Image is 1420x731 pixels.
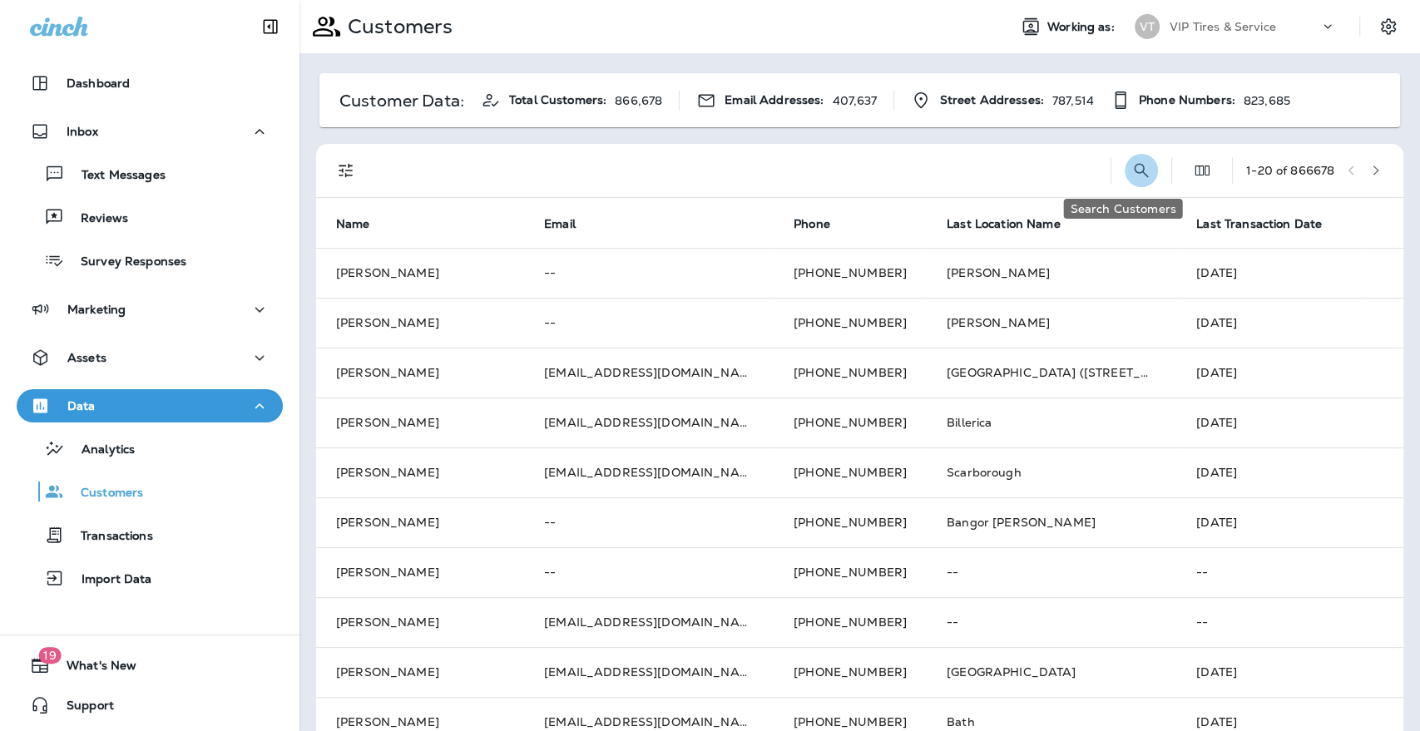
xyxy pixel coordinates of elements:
button: Search Customers [1125,154,1158,187]
p: 787,514 [1052,94,1094,107]
button: Analytics [17,431,283,466]
button: Marketing [17,293,283,326]
p: Assets [67,351,106,364]
td: [PERSON_NAME] [316,348,524,398]
td: [EMAIL_ADDRESS][DOMAIN_NAME] [524,647,774,697]
button: Edit Fields [1185,154,1219,187]
p: Transactions [64,529,153,545]
span: Billerica [947,415,992,430]
span: Phone [794,216,852,231]
p: Import Data [65,572,152,588]
td: [PERSON_NAME] [316,597,524,647]
button: Text Messages [17,156,283,191]
p: Text Messages [65,168,166,184]
td: [PERSON_NAME] [316,447,524,497]
td: [PERSON_NAME] [316,497,524,547]
p: Inbox [67,125,98,138]
span: [PERSON_NAME] [947,315,1050,330]
p: Analytics [65,442,135,458]
span: [PERSON_NAME] [947,265,1050,280]
td: [PHONE_NUMBER] [774,447,927,497]
span: Support [50,699,114,719]
p: -- [947,566,1156,579]
td: [PERSON_NAME] [316,398,524,447]
p: -- [544,516,754,529]
button: Survey Responses [17,243,283,278]
td: [DATE] [1176,248,1403,298]
span: Name [336,217,370,231]
span: [GEOGRAPHIC_DATA] ([STREET_ADDRESS]) [947,365,1208,380]
button: Filters [329,154,363,187]
td: [PHONE_NUMBER] [774,597,927,647]
p: -- [544,566,754,579]
td: [PHONE_NUMBER] [774,647,927,697]
p: -- [947,615,1156,629]
p: Marketing [67,303,126,316]
p: Customer Data: [339,94,464,107]
p: Data [67,399,96,412]
td: [DATE] [1176,647,1403,697]
td: [PHONE_NUMBER] [774,248,927,298]
p: 407,637 [832,94,877,107]
button: Settings [1373,12,1403,42]
p: Survey Responses [64,254,186,270]
span: Last Location Name [947,217,1061,231]
td: [PERSON_NAME] [316,298,524,348]
button: Data [17,389,283,422]
p: -- [544,316,754,329]
span: Email [544,216,597,231]
button: Inbox [17,115,283,148]
p: VIP Tires & Service [1170,20,1276,33]
td: [PHONE_NUMBER] [774,547,927,597]
p: -- [1196,615,1383,629]
span: Bangor [PERSON_NAME] [947,515,1096,530]
div: VT [1135,14,1160,39]
div: 1 - 20 of 866678 [1246,164,1334,177]
button: Transactions [17,517,283,552]
p: Customers [64,486,143,501]
span: Phone Numbers: [1139,93,1235,107]
button: Collapse Sidebar [247,10,294,43]
button: Dashboard [17,67,283,100]
td: [EMAIL_ADDRESS][DOMAIN_NAME] [524,348,774,398]
td: [EMAIL_ADDRESS][DOMAIN_NAME] [524,597,774,647]
span: Scarborough [947,465,1022,480]
td: [DATE] [1176,298,1403,348]
span: 19 [38,647,61,664]
button: Customers [17,474,283,509]
span: What's New [50,659,136,679]
td: [PHONE_NUMBER] [774,348,927,398]
span: Last Transaction Date [1196,216,1343,231]
td: [PERSON_NAME] [316,647,524,697]
span: Name [336,216,392,231]
td: [EMAIL_ADDRESS][DOMAIN_NAME] [524,447,774,497]
div: Search Customers [1063,199,1182,219]
p: Reviews [64,211,128,227]
span: Email Addresses: [725,93,824,107]
td: [PHONE_NUMBER] [774,497,927,547]
button: Import Data [17,561,283,595]
button: Reviews [17,200,283,235]
p: -- [544,266,754,279]
p: 866,678 [615,94,662,107]
p: -- [1196,566,1383,579]
span: Last Transaction Date [1196,217,1322,231]
td: [DATE] [1176,398,1403,447]
span: [GEOGRAPHIC_DATA] [947,664,1076,679]
button: Assets [17,341,283,374]
td: [DATE] [1176,348,1403,398]
td: [EMAIL_ADDRESS][DOMAIN_NAME] [524,398,774,447]
span: Last Location Name [947,216,1082,231]
span: Bath [947,714,975,729]
td: [PERSON_NAME] [316,248,524,298]
span: Total Customers: [509,93,606,107]
p: Dashboard [67,77,130,90]
button: 19What's New [17,649,283,682]
span: Phone [794,217,830,231]
p: 823,685 [1244,94,1290,107]
span: Email [544,217,576,231]
span: Street Addresses: [939,93,1043,107]
td: [DATE] [1176,447,1403,497]
td: [PERSON_NAME] [316,547,524,597]
span: Working as: [1047,20,1118,34]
